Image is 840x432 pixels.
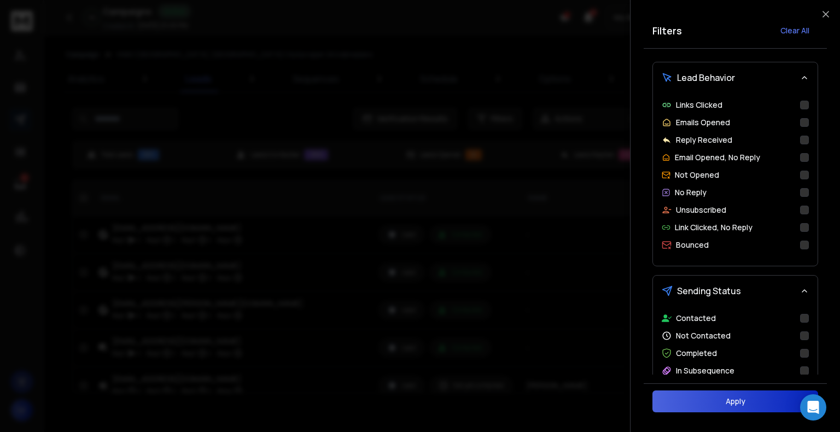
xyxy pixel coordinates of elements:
[653,306,818,427] div: Sending Status
[676,313,716,324] p: Contacted
[676,100,722,110] p: Links Clicked
[676,205,726,215] p: Unsubscribed
[676,135,732,145] p: Reply Received
[675,152,760,163] p: Email Opened, No Reply
[676,330,731,341] p: Not Contacted
[677,71,735,84] span: Lead Behavior
[652,390,818,412] button: Apply
[653,93,818,266] div: Lead Behavior
[675,170,719,180] p: Not Opened
[653,276,818,306] button: Sending Status
[676,240,709,250] p: Bounced
[772,20,818,42] button: Clear All
[653,62,818,93] button: Lead Behavior
[676,365,734,376] p: In Subsequence
[675,187,707,198] p: No Reply
[677,284,741,297] span: Sending Status
[676,348,717,359] p: Completed
[676,117,730,128] p: Emails Opened
[652,23,682,38] h2: Filters
[800,394,826,421] div: Open Intercom Messenger
[675,222,752,233] p: Link Clicked, No Reply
